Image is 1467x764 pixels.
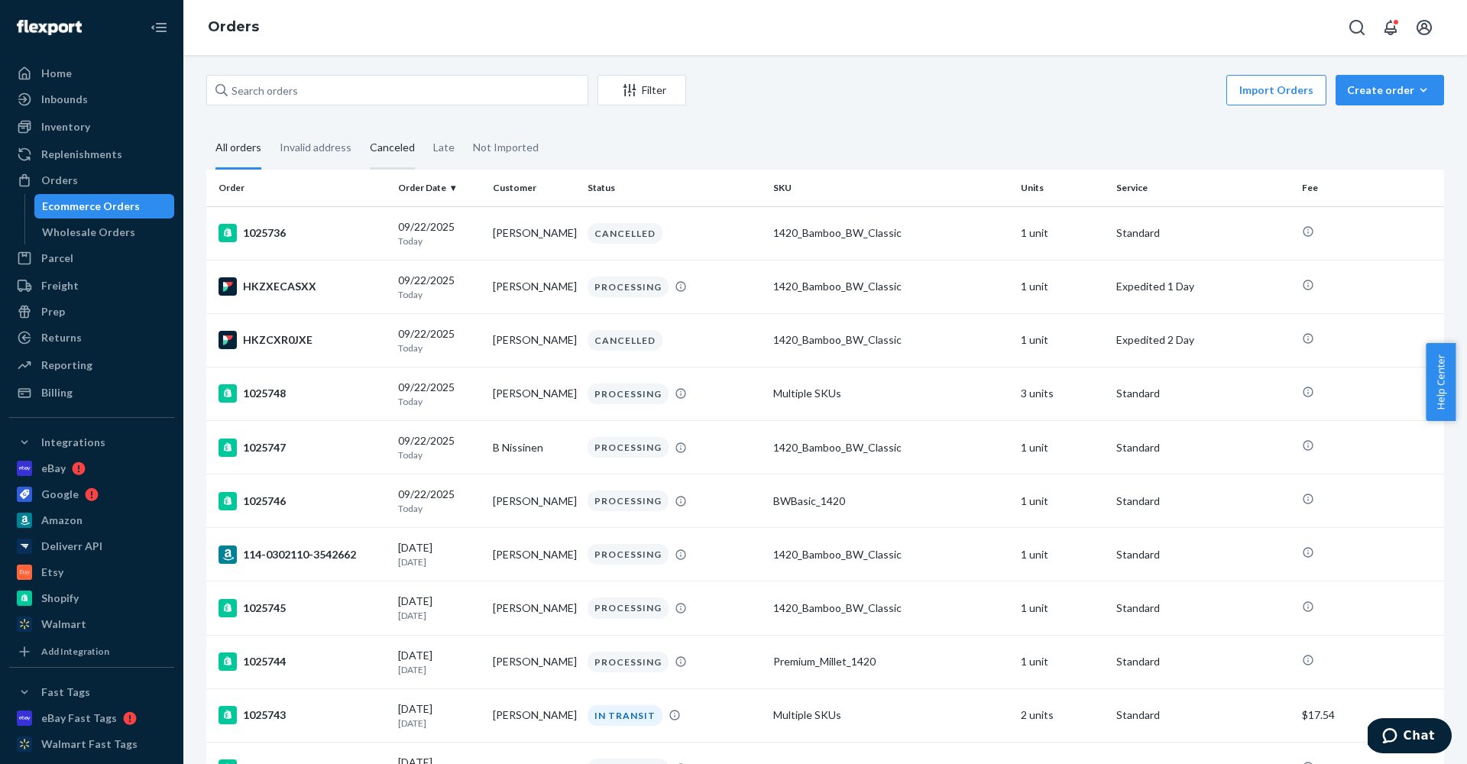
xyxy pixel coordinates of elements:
a: Inventory [9,115,174,139]
p: [DATE] [398,609,481,622]
td: [PERSON_NAME] [487,688,581,742]
td: B Nissinen [487,421,581,474]
div: Customer [493,181,575,194]
p: Today [398,288,481,301]
th: Order [206,170,392,206]
button: Open notifications [1375,12,1406,43]
a: Amazon [9,508,174,533]
div: [DATE] [398,540,481,568]
td: [PERSON_NAME] [487,635,581,688]
div: Fast Tags [41,685,90,700]
td: 3 units [1015,367,1109,420]
div: Amazon [41,513,83,528]
button: Help Center [1426,343,1456,421]
td: 1 unit [1015,421,1109,474]
div: PROCESSING [588,437,669,458]
ol: breadcrumbs [196,5,271,50]
a: Reporting [9,353,174,377]
p: Today [398,395,481,408]
button: Open Search Box [1342,12,1372,43]
img: Flexport logo [17,20,82,35]
p: Standard [1116,547,1290,562]
div: 09/22/2025 [398,219,481,248]
button: Create order [1336,75,1444,105]
div: 09/22/2025 [398,433,481,461]
div: Prep [41,304,65,319]
div: PROCESSING [588,384,669,404]
a: Walmart Fast Tags [9,732,174,756]
p: [DATE] [398,663,481,676]
a: Shopify [9,586,174,610]
div: Wholesale Orders [42,225,135,240]
div: Ecommerce Orders [42,199,140,214]
div: 1025744 [219,652,386,671]
a: Deliverr API [9,534,174,558]
a: Replenishments [9,142,174,167]
a: Walmart [9,612,174,636]
div: Inbounds [41,92,88,107]
td: 2 units [1015,688,1109,742]
div: [DATE] [398,701,481,730]
div: Billing [41,385,73,400]
td: Multiple SKUs [767,367,1015,420]
div: 1025736 [219,224,386,242]
div: BWBasic_1420 [773,494,1009,509]
a: Billing [9,380,174,405]
td: 1 unit [1015,260,1109,313]
p: Standard [1116,440,1290,455]
div: Google [41,487,79,502]
iframe: Opens a widget where you can chat to one of our agents [1368,718,1452,756]
td: 1 unit [1015,474,1109,528]
th: Fee [1296,170,1444,206]
a: Google [9,482,174,507]
div: eBay Fast Tags [41,711,117,726]
td: [PERSON_NAME] [487,260,581,313]
input: Search orders [206,75,588,105]
div: PROCESSING [588,277,669,297]
div: 1420_Bamboo_BW_Classic [773,225,1009,241]
p: Today [398,448,481,461]
p: Today [398,502,481,515]
div: PROCESSING [588,490,669,511]
a: eBay Fast Tags [9,706,174,730]
td: [PERSON_NAME] [487,528,581,581]
a: Orders [208,18,259,35]
a: Wholesale Orders [34,220,175,244]
div: Late [433,128,455,167]
td: [PERSON_NAME] [487,581,581,635]
p: Standard [1116,707,1290,723]
th: SKU [767,170,1015,206]
div: 09/22/2025 [398,326,481,354]
td: [PERSON_NAME] [487,313,581,367]
a: Add Integration [9,643,174,661]
div: 1420_Bamboo_BW_Classic [773,332,1009,348]
td: Multiple SKUs [767,688,1015,742]
div: Inventory [41,119,90,134]
div: 1420_Bamboo_BW_Classic [773,440,1009,455]
div: 1025747 [219,439,386,457]
p: [DATE] [398,717,481,730]
a: Etsy [9,560,174,584]
div: Integrations [41,435,105,450]
div: 114-0302110-3542662 [219,545,386,564]
div: Canceled [370,128,415,170]
div: Premium_Millet_1420 [773,654,1009,669]
div: 1025743 [219,706,386,724]
div: Returns [41,330,82,345]
p: Standard [1116,386,1290,401]
div: Walmart Fast Tags [41,736,138,752]
div: Orders [41,173,78,188]
div: 1025745 [219,599,386,617]
div: All orders [215,128,261,170]
a: Returns [9,325,174,350]
div: 09/22/2025 [398,487,481,515]
div: Invalid address [280,128,351,167]
div: Not Imported [473,128,539,167]
div: CANCELLED [588,330,662,351]
div: Reporting [41,358,92,373]
div: Add Integration [41,645,109,658]
td: [PERSON_NAME] [487,474,581,528]
div: PROCESSING [588,544,669,565]
p: Standard [1116,601,1290,616]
